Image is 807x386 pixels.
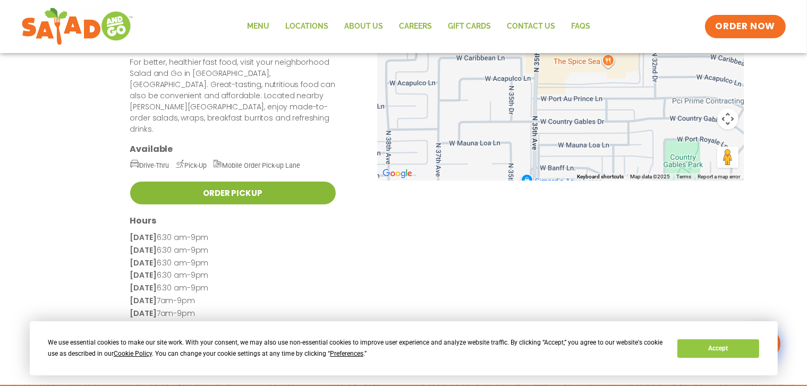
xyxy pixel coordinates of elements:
a: Careers [392,14,440,39]
a: FAQs [564,14,599,39]
button: Accept [677,339,759,358]
a: Locations [278,14,337,39]
p: For better, healthier fast food, visit your neighborhood Salad and Go in [GEOGRAPHIC_DATA], [GEOG... [130,57,336,135]
span: Mobile Order Pick-up Lane [214,161,301,169]
p: 6:30 am-9pm [130,282,336,295]
span: ORDER NOW [716,20,775,33]
a: Report a map error [698,174,741,179]
p: 7am-9pm [130,295,336,307]
p: 6:30 am-9pm [130,269,336,282]
strong: [DATE] [130,245,157,255]
strong: [DATE] [130,232,157,243]
a: ORDER NOW [705,15,786,38]
h3: Hours [130,215,336,226]
a: About Us [337,14,392,39]
a: Contact Us [499,14,564,39]
h3: Available [130,143,336,155]
span: Pick-Up [176,161,207,169]
div: We use essential cookies to make our site work. With your consent, we may also use non-essential ... [48,337,665,359]
strong: [DATE] [130,258,157,268]
nav: Menu [240,14,599,39]
p: 6:30 am-9pm [130,231,336,244]
button: Drag Pegman onto the map to open Street View [717,147,738,168]
strong: [DATE] [130,295,157,306]
button: Map camera controls [717,108,738,130]
span: Drive-Thru [130,161,169,169]
a: Order Pickup [130,182,336,204]
span: Cookie Policy [114,350,152,357]
strong: [DATE] [130,270,157,280]
a: GIFT CARDS [440,14,499,39]
div: Cookie Consent Prompt [30,321,778,375]
p: 7am-9pm [130,307,336,320]
strong: [DATE] [130,282,157,293]
strong: [DATE] [130,308,157,319]
p: 6:30 am-9pm [130,257,336,270]
span: Preferences [330,350,363,357]
a: Menu [240,14,278,39]
img: new-SAG-logo-768×292 [21,5,133,48]
p: 6:30 am-9pm [130,244,336,257]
